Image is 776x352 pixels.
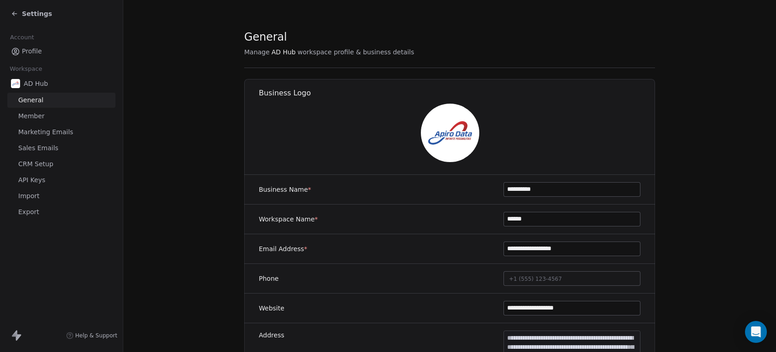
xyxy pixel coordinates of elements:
a: Sales Emails [7,141,115,156]
span: Settings [22,9,52,18]
span: General [18,95,43,105]
label: Website [259,304,284,313]
img: Apiro%20data%20colour.png [421,104,479,162]
a: Help & Support [66,332,117,339]
span: Member [18,111,45,121]
button: +1 (555) 123-4567 [503,271,640,286]
label: Address [259,331,284,340]
span: AD Hub [24,79,48,88]
a: CRM Setup [7,157,115,172]
a: Member [7,109,115,124]
label: Email Address [259,244,307,253]
img: Apiro%20data%20colour.png [11,79,20,88]
label: Business Name [259,185,311,194]
span: Profile [22,47,42,56]
a: Export [7,205,115,220]
span: Workspace [6,62,46,76]
a: Profile [7,44,115,59]
span: +1 (555) 123-4567 [509,276,562,282]
a: Import [7,189,115,204]
span: Export [18,207,39,217]
span: AD Hub [272,47,296,57]
a: API Keys [7,173,115,188]
span: Manage [244,47,270,57]
span: Sales Emails [18,143,58,153]
a: General [7,93,115,108]
a: Settings [11,9,52,18]
h1: Business Logo [259,88,655,98]
label: Phone [259,274,278,283]
span: General [244,30,287,44]
div: Open Intercom Messenger [745,321,767,343]
span: API Keys [18,175,45,185]
span: Marketing Emails [18,127,73,137]
a: Marketing Emails [7,125,115,140]
span: Import [18,191,39,201]
label: Workspace Name [259,215,318,224]
span: Account [6,31,38,44]
span: CRM Setup [18,159,53,169]
span: Help & Support [75,332,117,339]
span: workspace profile & business details [298,47,414,57]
